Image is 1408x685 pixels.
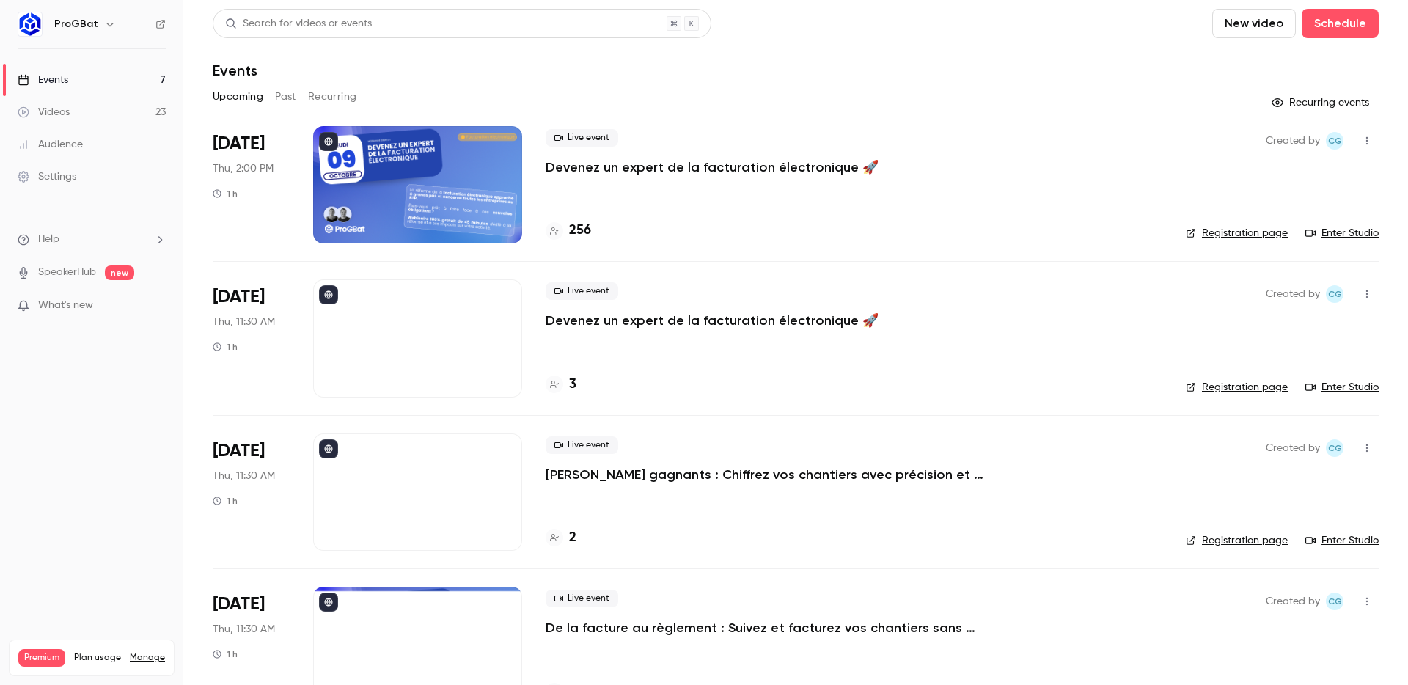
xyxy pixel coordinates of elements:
button: Schedule [1302,9,1379,38]
button: Upcoming [213,85,263,109]
span: Created by [1266,439,1320,457]
span: Charles Gallard [1326,285,1343,303]
span: [DATE] [213,132,265,155]
button: Recurring events [1265,91,1379,114]
span: Charles Gallard [1326,132,1343,150]
h4: 2 [569,528,576,548]
div: Nov 6 Thu, 11:30 AM (Europe/Paris) [213,433,290,551]
span: Created by [1266,593,1320,610]
div: Audience [18,137,83,152]
span: Thu, 11:30 AM [213,622,275,637]
span: [DATE] [213,285,265,309]
span: Help [38,232,59,247]
div: Search for videos or events [225,16,372,32]
span: Created by [1266,132,1320,150]
div: 1 h [213,495,238,507]
a: Enter Studio [1305,380,1379,395]
a: Registration page [1186,226,1288,241]
div: 1 h [213,341,238,353]
a: 256 [546,221,591,241]
div: Oct 30 Thu, 11:30 AM (Europe/Paris) [213,279,290,397]
span: CG [1328,593,1342,610]
div: Settings [18,169,76,184]
span: [DATE] [213,593,265,616]
h4: 256 [569,221,591,241]
a: [PERSON_NAME] gagnants : Chiffrez vos chantiers avec précision et rapidité [546,466,986,483]
span: Charles Gallard [1326,439,1343,457]
span: CG [1328,132,1342,150]
span: Thu, 11:30 AM [213,469,275,483]
span: Thu, 11:30 AM [213,315,275,329]
a: 2 [546,528,576,548]
span: Charles Gallard [1326,593,1343,610]
a: Registration page [1186,380,1288,395]
span: new [105,265,134,280]
div: 1 h [213,188,238,199]
div: Oct 9 Thu, 2:00 PM (Europe/Paris) [213,126,290,243]
span: Live event [546,590,618,607]
h4: 3 [569,375,576,395]
a: Devenez un expert de la facturation électronique 🚀 [546,312,879,329]
span: Live event [546,129,618,147]
button: Past [275,85,296,109]
span: Live event [546,436,618,454]
span: Thu, 2:00 PM [213,161,274,176]
span: Premium [18,649,65,667]
div: Events [18,73,68,87]
li: help-dropdown-opener [18,232,166,247]
div: Videos [18,105,70,120]
span: CG [1328,439,1342,457]
span: CG [1328,285,1342,303]
span: Plan usage [74,652,121,664]
a: 3 [546,375,576,395]
a: De la facture au règlement : Suivez et facturez vos chantiers sans prise de tête [546,619,986,637]
h1: Events [213,62,257,79]
a: Enter Studio [1305,533,1379,548]
span: [DATE] [213,439,265,463]
span: Live event [546,282,618,300]
a: SpeakerHub [38,265,96,280]
a: Manage [130,652,165,664]
button: New video [1212,9,1296,38]
button: Recurring [308,85,357,109]
h6: ProGBat [54,17,98,32]
div: 1 h [213,648,238,660]
a: Registration page [1186,533,1288,548]
a: Enter Studio [1305,226,1379,241]
a: Devenez un expert de la facturation électronique 🚀 [546,158,879,176]
span: Created by [1266,285,1320,303]
img: ProGBat [18,12,42,36]
span: What's new [38,298,93,313]
iframe: Noticeable Trigger [148,299,166,312]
